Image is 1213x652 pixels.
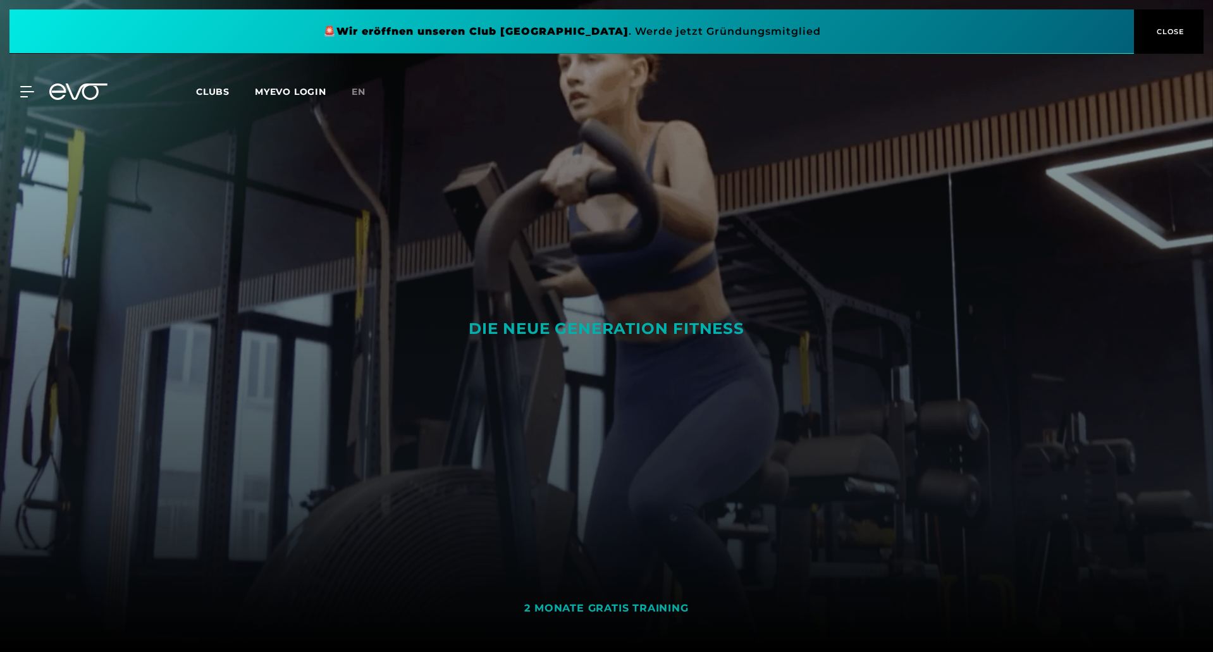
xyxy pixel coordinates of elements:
[524,602,688,615] div: 2 MONATE GRATIS TRAINING
[1134,9,1204,54] button: CLOSE
[196,86,230,97] span: Clubs
[352,86,366,97] span: en
[255,86,326,97] a: MYEVO LOGIN
[352,85,381,99] a: en
[1154,26,1185,37] span: CLOSE
[389,319,824,339] div: DIE NEUE GENERATION FITNESS
[196,85,255,97] a: Clubs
